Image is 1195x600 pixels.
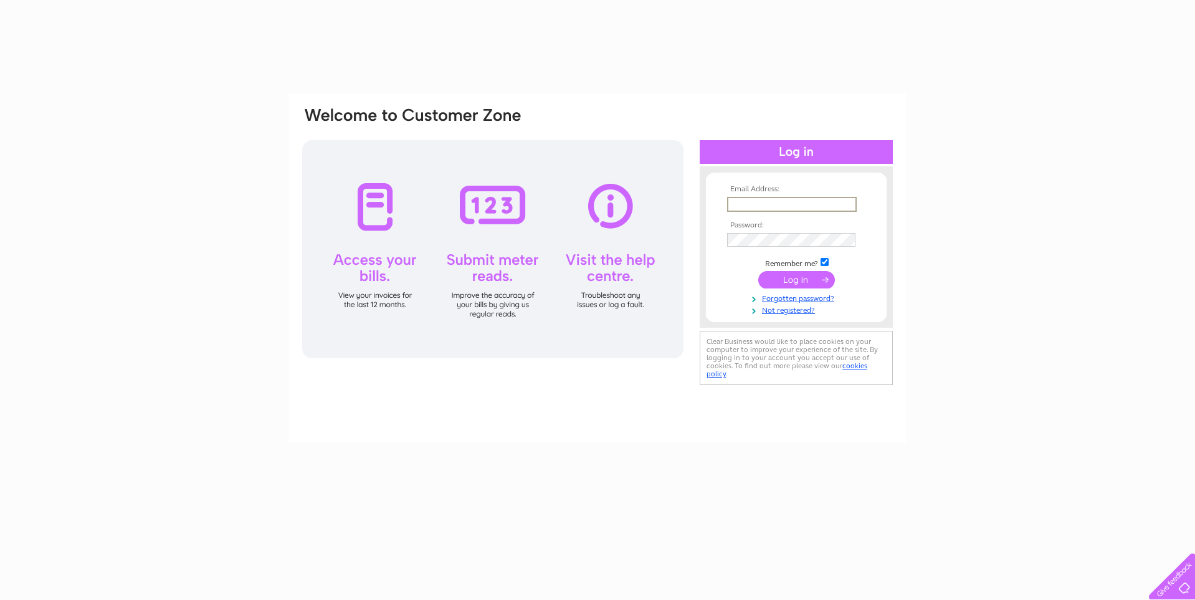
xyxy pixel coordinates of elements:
[727,303,869,315] a: Not registered?
[727,292,869,303] a: Forgotten password?
[724,221,869,230] th: Password:
[707,361,867,378] a: cookies policy
[724,185,869,194] th: Email Address:
[700,331,893,385] div: Clear Business would like to place cookies on your computer to improve your experience of the sit...
[724,256,869,269] td: Remember me?
[758,271,835,288] input: Submit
